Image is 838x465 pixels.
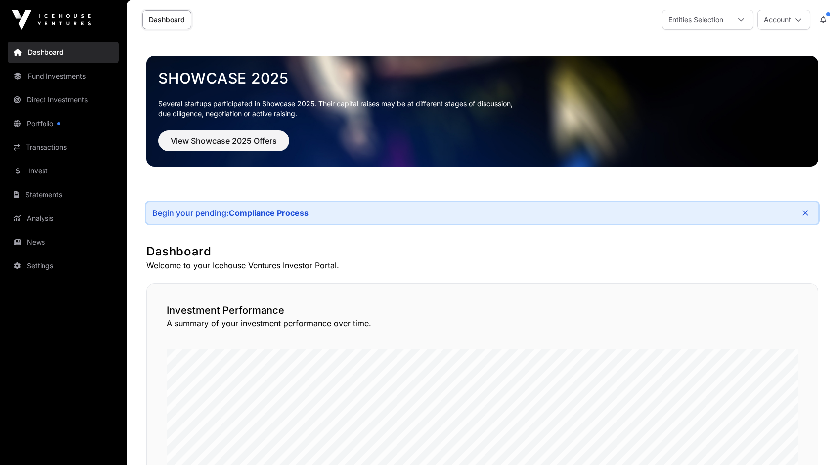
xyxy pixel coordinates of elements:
[229,208,309,218] a: Compliance Process
[8,89,119,111] a: Direct Investments
[798,206,812,220] button: Close
[12,10,91,30] img: Icehouse Ventures Logo
[171,135,277,147] span: View Showcase 2025 Offers
[146,244,818,259] h1: Dashboard
[789,418,838,465] iframe: Chat Widget
[152,208,309,218] div: Begin your pending:
[158,99,806,119] p: Several startups participated in Showcase 2025. Their capital raises may be at different stages o...
[662,10,729,29] div: Entities Selection
[158,140,289,150] a: View Showcase 2025 Offers
[158,69,806,87] a: Showcase 2025
[8,65,119,87] a: Fund Investments
[167,317,798,329] p: A summary of your investment performance over time.
[142,10,191,29] a: Dashboard
[8,231,119,253] a: News
[8,184,119,206] a: Statements
[8,42,119,63] a: Dashboard
[8,208,119,229] a: Analysis
[8,160,119,182] a: Invest
[8,113,119,134] a: Portfolio
[158,130,289,151] button: View Showcase 2025 Offers
[757,10,810,30] button: Account
[8,255,119,277] a: Settings
[146,56,818,167] img: Showcase 2025
[167,303,798,317] h2: Investment Performance
[8,136,119,158] a: Transactions
[146,259,818,271] p: Welcome to your Icehouse Ventures Investor Portal.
